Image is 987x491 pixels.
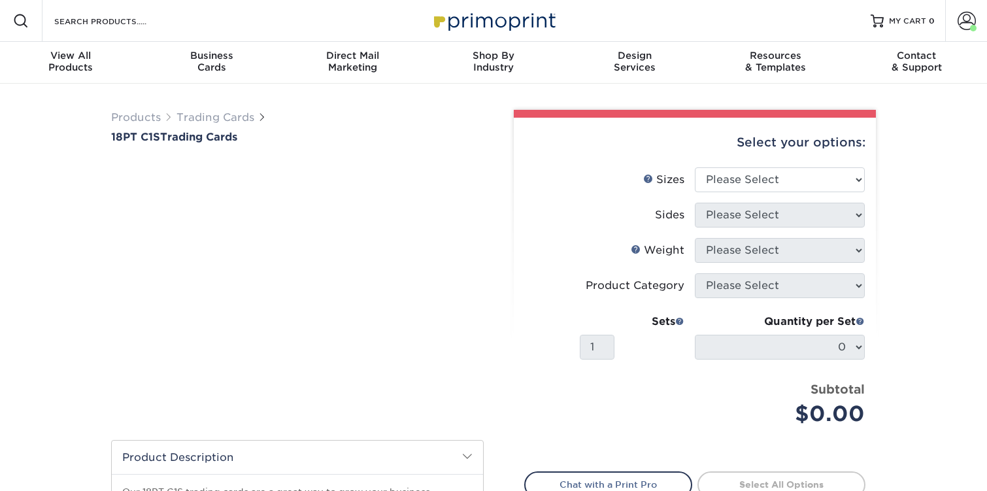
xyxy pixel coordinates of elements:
[705,50,846,73] div: & Templates
[564,50,705,61] span: Design
[695,314,865,330] div: Quantity per Set
[112,441,483,474] h2: Product Description
[586,278,684,294] div: Product Category
[423,50,564,61] span: Shop By
[705,398,865,430] div: $0.00
[111,111,161,124] a: Products
[141,50,282,73] div: Cards
[643,172,684,188] div: Sizes
[564,50,705,73] div: Services
[111,131,484,143] h1: Trading Cards
[428,7,559,35] img: Primoprint
[141,50,282,61] span: Business
[929,16,935,25] span: 0
[282,42,423,84] a: Direct MailMarketing
[176,111,254,124] a: Trading Cards
[53,13,180,29] input: SEARCH PRODUCTS.....
[111,131,484,143] a: 18PT C1STrading Cards
[524,118,865,167] div: Select your options:
[580,314,684,330] div: Sets
[811,382,865,396] strong: Subtotal
[111,131,160,143] span: 18PT C1S
[303,393,336,426] img: Trading Cards 02
[655,207,684,223] div: Sides
[282,50,423,61] span: Direct Mail
[259,393,292,426] img: Trading Cards 01
[846,42,987,84] a: Contact& Support
[282,50,423,73] div: Marketing
[889,16,926,27] span: MY CART
[141,42,282,84] a: BusinessCards
[423,50,564,73] div: Industry
[846,50,987,73] div: & Support
[846,50,987,61] span: Contact
[631,243,684,258] div: Weight
[705,42,846,84] a: Resources& Templates
[705,50,846,61] span: Resources
[423,42,564,84] a: Shop ByIndustry
[564,42,705,84] a: DesignServices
